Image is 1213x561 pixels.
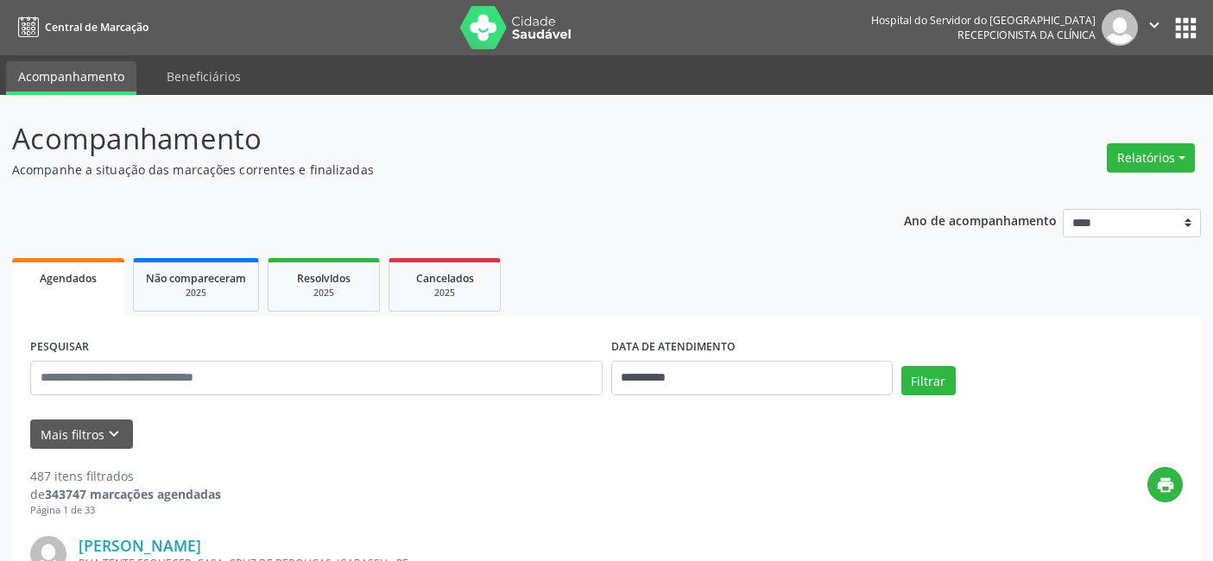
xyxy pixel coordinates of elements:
i: keyboard_arrow_down [104,425,123,444]
div: 2025 [281,287,367,299]
p: Acompanhamento [12,117,844,161]
a: [PERSON_NAME] [79,536,201,555]
a: Beneficiários [155,61,253,91]
div: 2025 [146,287,246,299]
span: Resolvidos [297,271,351,286]
label: PESQUISAR [30,334,89,361]
a: Central de Marcação [12,13,148,41]
button: apps [1171,13,1201,43]
span: Não compareceram [146,271,246,286]
button: Relatórios [1107,143,1195,173]
p: Ano de acompanhamento [904,209,1057,230]
a: Acompanhamento [6,61,136,95]
i: print [1156,476,1175,495]
strong: 343747 marcações agendadas [45,486,221,502]
div: de [30,485,221,503]
button: print [1147,467,1183,502]
button: Mais filtroskeyboard_arrow_down [30,419,133,450]
span: Recepcionista da clínica [957,28,1096,42]
i:  [1145,16,1164,35]
div: Página 1 de 33 [30,503,221,518]
div: 2025 [401,287,488,299]
span: Cancelados [416,271,474,286]
p: Acompanhe a situação das marcações correntes e finalizadas [12,161,844,179]
button: Filtrar [901,366,956,395]
label: DATA DE ATENDIMENTO [611,334,736,361]
div: 487 itens filtrados [30,467,221,485]
span: Agendados [40,271,97,286]
div: Hospital do Servidor do [GEOGRAPHIC_DATA] [871,13,1096,28]
button:  [1138,9,1171,46]
img: img [1102,9,1138,46]
span: Central de Marcação [45,20,148,35]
